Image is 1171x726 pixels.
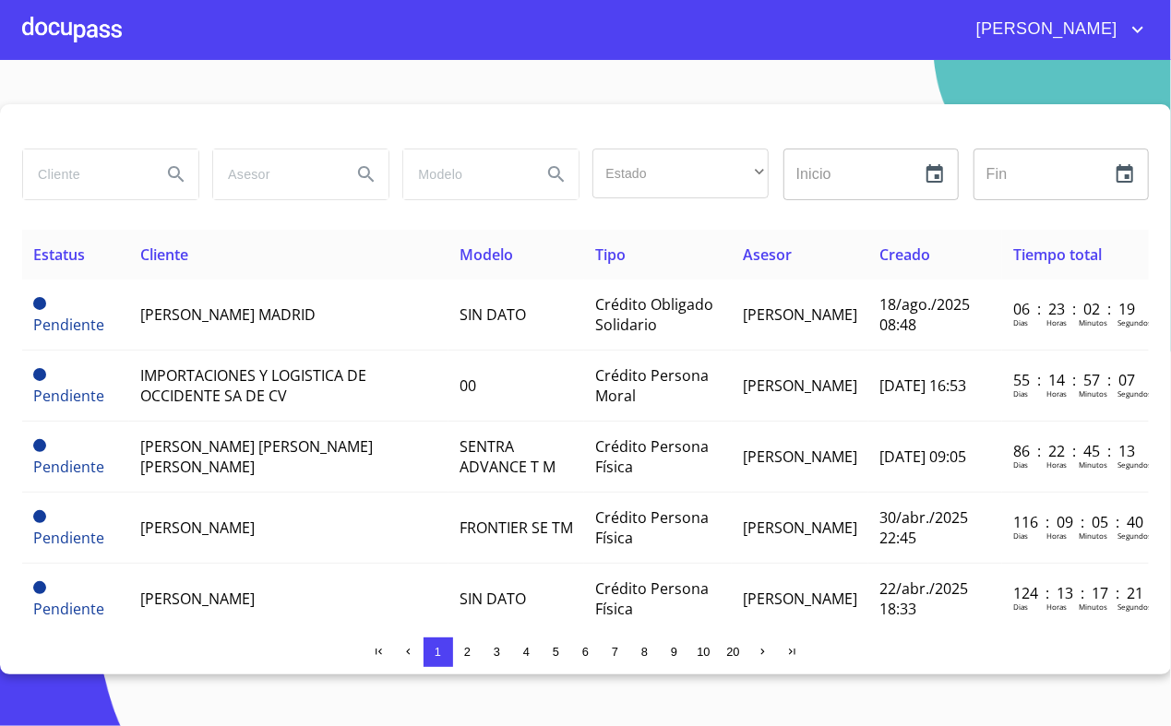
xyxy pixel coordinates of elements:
p: Segundos [1117,459,1152,470]
span: 5 [553,645,559,659]
span: SIN DATO [460,589,526,609]
span: [PERSON_NAME] [962,15,1127,44]
span: 10 [697,645,710,659]
span: [PERSON_NAME] [743,304,857,325]
span: Crédito Persona Física [595,436,709,477]
p: Dias [1013,317,1028,327]
p: Segundos [1117,601,1152,612]
span: Pendiente [33,315,104,335]
span: Modelo [460,244,513,265]
span: 18/ago./2025 08:48 [879,294,970,335]
p: 116 : 09 : 05 : 40 [1013,512,1138,532]
p: Dias [1013,388,1028,399]
p: Minutos [1079,388,1107,399]
span: 2 [464,645,471,659]
span: Tipo [595,244,626,265]
button: 3 [483,637,512,667]
span: [PERSON_NAME] [140,518,255,538]
p: Minutos [1079,459,1107,470]
p: Minutos [1079,601,1107,612]
p: Segundos [1117,317,1152,327]
input: search [23,149,147,199]
span: Pendiente [33,599,104,619]
span: 8 [641,645,648,659]
p: 86 : 22 : 45 : 13 [1013,441,1138,461]
p: Horas [1046,601,1067,612]
button: Search [154,152,198,196]
span: Tiempo total [1013,244,1102,265]
span: SIN DATO [460,304,526,325]
span: 22/abr./2025 18:33 [879,578,968,619]
span: Pendiente [33,439,46,452]
p: Segundos [1117,530,1152,541]
div: ​ [592,149,768,198]
span: 30/abr./2025 22:45 [879,507,968,548]
p: 06 : 23 : 02 : 19 [1013,299,1138,319]
button: 8 [630,637,660,667]
span: [PERSON_NAME] [743,375,857,396]
button: 10 [689,637,719,667]
button: 5 [542,637,571,667]
span: Estatus [33,244,85,265]
span: FRONTIER SE TM [460,518,573,538]
span: SENTRA ADVANCE T M [460,436,556,477]
button: 7 [601,637,630,667]
p: Horas [1046,317,1067,327]
span: [PERSON_NAME] [743,446,857,467]
p: Minutos [1079,530,1107,541]
span: 6 [582,645,589,659]
p: Dias [1013,530,1028,541]
span: Pendiente [33,510,46,523]
p: Dias [1013,601,1028,612]
p: Horas [1046,388,1067,399]
input: search [403,149,527,199]
span: Pendiente [33,386,104,406]
span: Asesor [743,244,792,265]
span: [PERSON_NAME] [743,589,857,609]
span: 1 [435,645,441,659]
button: 1 [424,637,453,667]
span: IMPORTACIONES Y LOGISTICA DE OCCIDENTE SA DE CV [140,365,366,406]
button: 9 [660,637,689,667]
button: 4 [512,637,542,667]
span: Pendiente [33,528,104,548]
span: Cliente [140,244,188,265]
p: Minutos [1079,317,1107,327]
p: Segundos [1117,388,1152,399]
span: Pendiente [33,581,46,594]
p: 124 : 13 : 17 : 21 [1013,583,1138,603]
button: 6 [571,637,601,667]
span: [PERSON_NAME] MADRID [140,304,316,325]
input: search [213,149,337,199]
button: 2 [453,637,483,667]
span: Crédito Persona Moral [595,365,709,406]
span: Crédito Persona Física [595,507,709,548]
span: Pendiente [33,368,46,381]
span: Pendiente [33,457,104,477]
span: [DATE] 09:05 [879,446,966,467]
button: account of current user [962,15,1149,44]
span: [PERSON_NAME] [743,518,857,538]
button: Search [344,152,388,196]
p: 55 : 14 : 57 : 07 [1013,370,1138,390]
span: Crédito Obligado Solidario [595,294,713,335]
span: 00 [460,375,476,396]
span: Pendiente [33,297,46,310]
span: [DATE] 16:53 [879,375,966,396]
p: Horas [1046,530,1067,541]
span: Creado [879,244,930,265]
p: Dias [1013,459,1028,470]
p: Horas [1046,459,1067,470]
span: 20 [726,645,739,659]
span: Crédito Persona Física [595,578,709,619]
button: Search [534,152,579,196]
span: 9 [671,645,677,659]
span: 3 [494,645,500,659]
span: 4 [523,645,530,659]
button: 20 [719,637,748,667]
span: 7 [612,645,618,659]
span: [PERSON_NAME] [PERSON_NAME] [PERSON_NAME] [140,436,373,477]
span: [PERSON_NAME] [140,589,255,609]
